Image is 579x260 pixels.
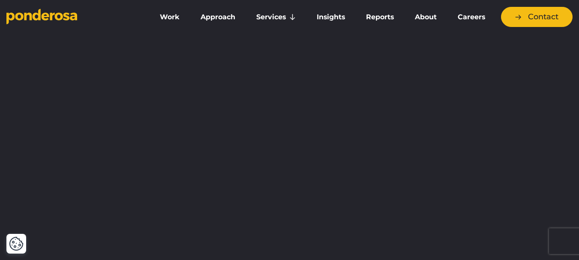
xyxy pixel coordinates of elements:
a: Services [248,8,305,26]
a: Reports [357,8,403,26]
a: Contact [501,7,573,27]
a: Insights [308,8,354,26]
a: Careers [449,8,494,26]
a: Go to homepage [6,9,138,26]
a: Approach [192,8,244,26]
a: Work [151,8,189,26]
button: Cookie Settings [9,236,24,251]
img: Revisit consent button [9,236,24,251]
a: About [406,8,446,26]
